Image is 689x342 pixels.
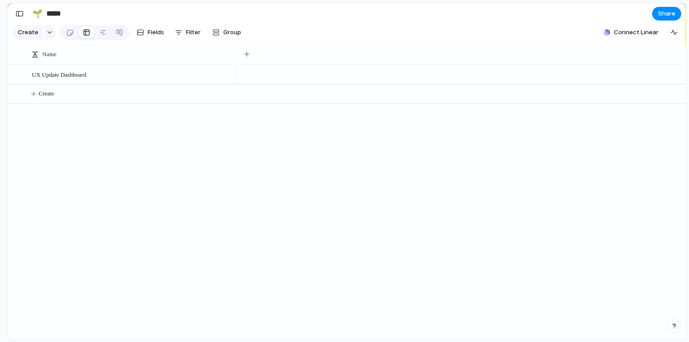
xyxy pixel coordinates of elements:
span: Fields [148,28,164,37]
span: Connect Linear [614,28,658,37]
button: Connect Linear [600,26,662,39]
button: Share [652,7,681,21]
button: Group [208,25,246,40]
span: Create [18,28,38,37]
span: UX Update Dashboard [32,69,86,79]
span: Share [658,9,675,18]
button: 🌱 [30,6,45,21]
span: Group [223,28,241,37]
button: Create [12,25,43,40]
span: Name [42,50,57,59]
span: Filter [186,28,201,37]
button: Filter [171,25,204,40]
div: 🌱 [32,7,42,20]
span: Create [39,89,54,98]
button: Fields [133,25,168,40]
